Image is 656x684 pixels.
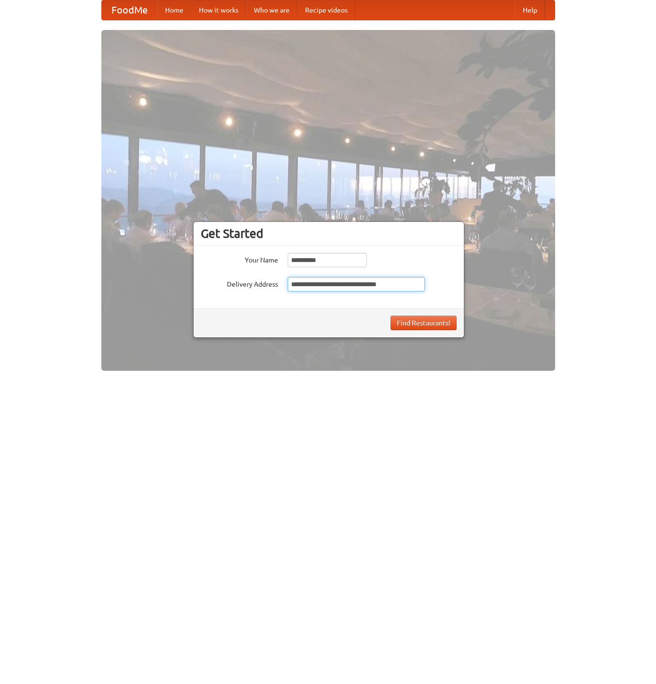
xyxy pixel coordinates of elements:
a: Home [157,0,191,20]
a: Recipe videos [297,0,355,20]
a: Who we are [246,0,297,20]
a: FoodMe [102,0,157,20]
a: How it works [191,0,246,20]
label: Your Name [201,253,278,265]
h3: Get Started [201,226,457,241]
label: Delivery Address [201,277,278,289]
a: Help [515,0,545,20]
button: Find Restaurants! [391,316,457,330]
